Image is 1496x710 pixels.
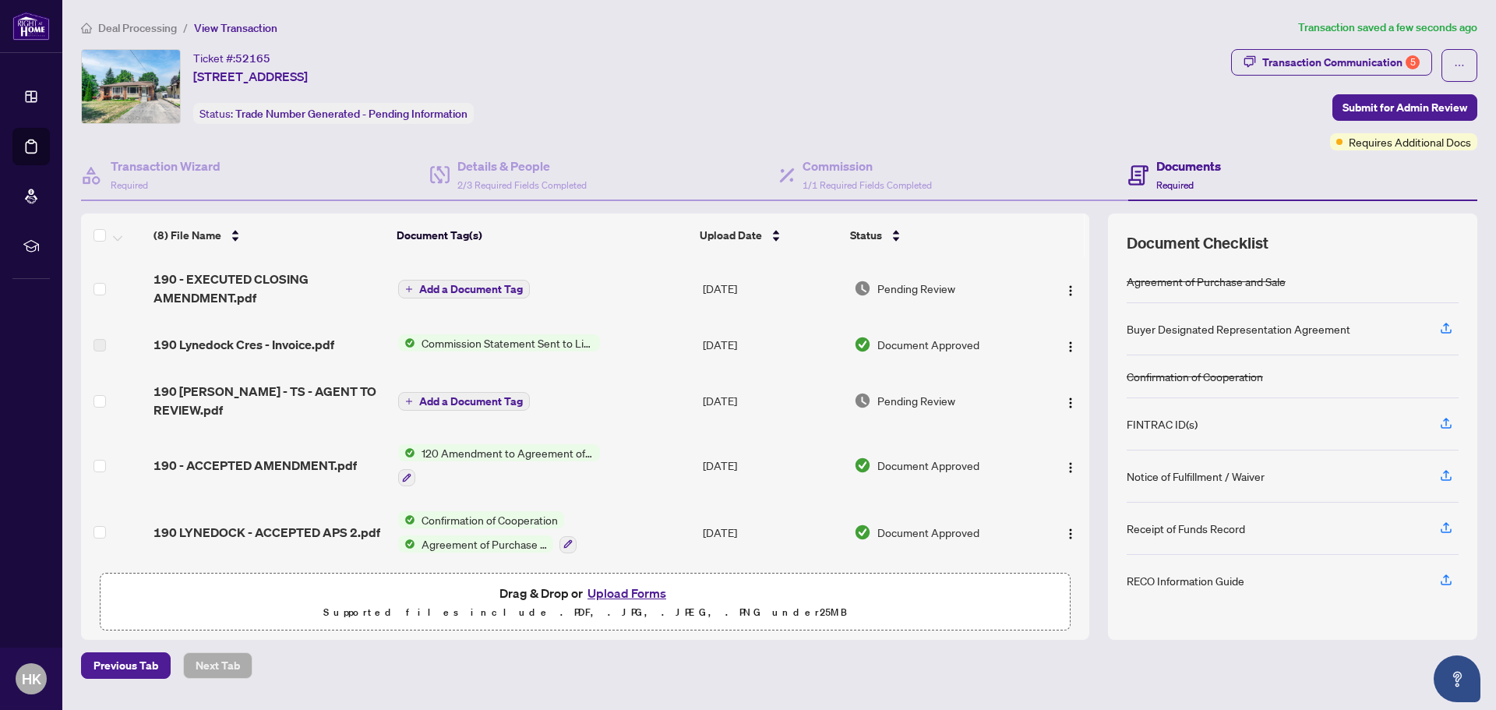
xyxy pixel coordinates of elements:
[398,511,415,528] img: Status Icon
[877,392,955,409] span: Pending Review
[877,336,979,353] span: Document Approved
[81,652,171,679] button: Previous Tab
[1434,655,1480,702] button: Open asap
[183,652,252,679] button: Next Tab
[697,499,848,566] td: [DATE]
[1343,95,1467,120] span: Submit for Admin Review
[235,51,270,65] span: 52165
[153,456,357,475] span: 190 - ACCEPTED AMENDMENT.pdf
[877,457,979,474] span: Document Approved
[153,523,380,542] span: 190 LYNEDOCK - ACCEPTED APS 2.pdf
[398,279,530,299] button: Add a Document Tag
[193,67,308,86] span: [STREET_ADDRESS]
[1058,520,1083,545] button: Logo
[1058,276,1083,301] button: Logo
[398,444,415,461] img: Status Icon
[398,535,415,553] img: Status Icon
[1064,397,1077,409] img: Logo
[193,49,270,67] div: Ticket #:
[111,179,148,191] span: Required
[419,284,523,295] span: Add a Document Tag
[803,179,932,191] span: 1/1 Required Fields Completed
[1332,94,1477,121] button: Submit for Admin Review
[405,285,413,293] span: plus
[1127,415,1198,433] div: FINTRAC ID(s)
[153,382,385,419] span: 190 [PERSON_NAME] - TS - AGENT TO REVIEW.pdf
[697,432,848,499] td: [DATE]
[153,227,221,244] span: (8) File Name
[457,179,587,191] span: 2/3 Required Fields Completed
[93,653,158,678] span: Previous Tab
[697,369,848,432] td: [DATE]
[398,280,530,298] button: Add a Document Tag
[854,457,871,474] img: Document Status
[1064,528,1077,540] img: Logo
[1058,388,1083,413] button: Logo
[111,157,221,175] h4: Transaction Wizard
[803,157,932,175] h4: Commission
[457,157,587,175] h4: Details & People
[398,444,600,486] button: Status Icon120 Amendment to Agreement of Purchase and Sale
[1454,60,1465,71] span: ellipsis
[1064,284,1077,297] img: Logo
[1406,55,1420,69] div: 5
[419,396,523,407] span: Add a Document Tag
[1064,461,1077,474] img: Logo
[147,214,390,257] th: (8) File Name
[98,21,177,35] span: Deal Processing
[81,23,92,34] span: home
[1156,157,1221,175] h4: Documents
[405,397,413,405] span: plus
[844,214,1032,257] th: Status
[415,444,600,461] span: 120 Amendment to Agreement of Purchase and Sale
[697,257,848,320] td: [DATE]
[1058,332,1083,357] button: Logo
[1127,368,1263,385] div: Confirmation of Cooperation
[398,334,600,351] button: Status IconCommission Statement Sent to Listing Brokerage
[1127,572,1244,589] div: RECO Information Guide
[854,392,871,409] img: Document Status
[12,12,50,41] img: logo
[700,227,762,244] span: Upload Date
[1127,273,1286,290] div: Agreement of Purchase and Sale
[850,227,882,244] span: Status
[235,107,467,121] span: Trade Number Generated - Pending Information
[390,214,694,257] th: Document Tag(s)
[415,334,600,351] span: Commission Statement Sent to Listing Brokerage
[693,214,844,257] th: Upload Date
[110,603,1060,622] p: Supported files include .PDF, .JPG, .JPEG, .PNG under 25 MB
[1127,520,1245,537] div: Receipt of Funds Record
[1127,468,1265,485] div: Notice of Fulfillment / Waiver
[194,21,277,35] span: View Transaction
[1231,49,1432,76] button: Transaction Communication5
[1127,320,1350,337] div: Buyer Designated Representation Agreement
[854,524,871,541] img: Document Status
[583,583,671,603] button: Upload Forms
[1064,341,1077,353] img: Logo
[398,391,530,412] button: Add a Document Tag
[153,270,385,307] span: 190 - EXECUTED CLOSING AMENDMENT.pdf
[22,668,41,690] span: HK
[101,574,1070,631] span: Drag & Drop orUpload FormsSupported files include .PDF, .JPG, .JPEG, .PNG under25MB
[854,336,871,353] img: Document Status
[1058,453,1083,478] button: Logo
[183,19,188,37] li: /
[1262,50,1420,75] div: Transaction Communication
[415,535,553,553] span: Agreement of Purchase and Sale
[499,583,671,603] span: Drag & Drop or
[153,335,334,354] span: 190 Lynedock Cres - Invoice.pdf
[193,103,474,124] div: Status:
[877,280,955,297] span: Pending Review
[398,392,530,411] button: Add a Document Tag
[415,511,564,528] span: Confirmation of Cooperation
[1298,19,1477,37] article: Transaction saved a few seconds ago
[697,320,848,369] td: [DATE]
[1127,232,1268,254] span: Document Checklist
[1349,133,1471,150] span: Requires Additional Docs
[398,511,577,553] button: Status IconConfirmation of CooperationStatus IconAgreement of Purchase and Sale
[398,334,415,351] img: Status Icon
[854,280,871,297] img: Document Status
[1156,179,1194,191] span: Required
[82,50,180,123] img: IMG-C12357206_1.jpg
[877,524,979,541] span: Document Approved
